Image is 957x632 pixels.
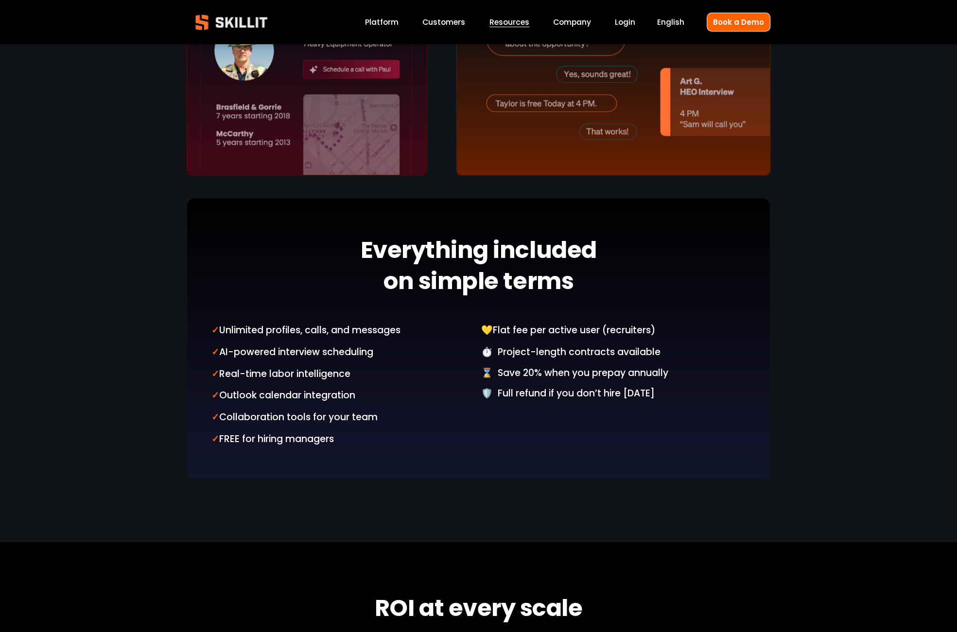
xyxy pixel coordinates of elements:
p: Outlook calendar integration [211,388,476,404]
a: Company [553,16,591,29]
a: Customers [422,16,465,29]
strong: ROI at every scale [375,590,582,630]
p: Unlimited profiles, calls, and messages [211,323,476,339]
p: Real-time labor intelligence [211,367,476,383]
div: language picker [657,16,684,29]
p: ⌛️ Save 20% when you prepay annually [481,366,746,381]
strong: ✓ [211,410,219,426]
p: FREE for hiring managers [211,432,476,448]
strong: ✓ [211,388,219,404]
strong: ✓ [211,323,219,339]
p: Collaboration tools for your team [211,410,476,426]
span: Resources [489,17,529,28]
strong: 💛 [481,323,493,339]
p: ⏱️ Project-length contracts available [481,345,746,360]
a: folder dropdown [489,16,529,29]
span: English [657,17,684,28]
strong: ✓ [211,432,219,448]
strong: Everything included on simple terms [361,232,597,303]
a: Book a Demo [707,13,770,32]
strong: ✓ [211,345,219,361]
p: 🛡️ Full refund if you don’t hire [DATE] [481,386,746,401]
a: Platform [365,16,399,29]
strong: ✓ [211,367,219,383]
img: Skillit [187,8,276,37]
p: AI-powered interview scheduling [211,345,476,361]
a: Login [615,16,635,29]
p: Flat fee per active user (recruiters) [481,323,746,339]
